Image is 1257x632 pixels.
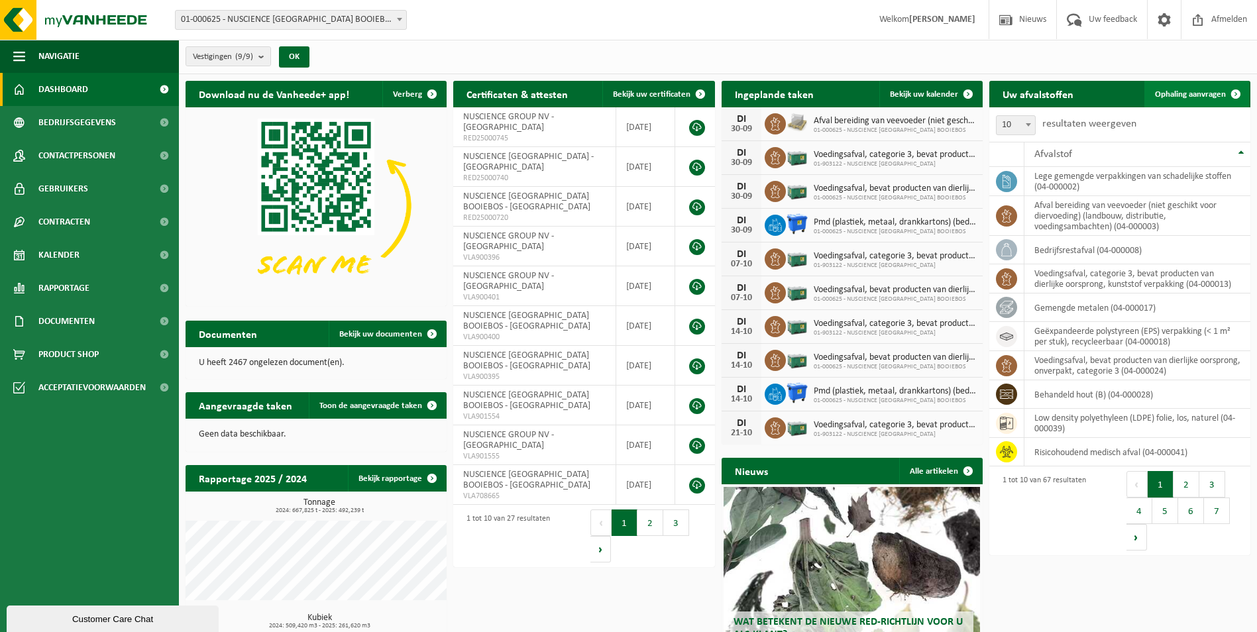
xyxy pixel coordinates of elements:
[814,262,976,270] span: 01-903122 - NUSCIENCE [GEOGRAPHIC_DATA]
[186,465,320,491] h2: Rapportage 2025 / 2024
[728,293,755,303] div: 07-10
[175,10,407,30] span: 01-000625 - NUSCIENCE BELGIUM BOOIEBOS - DRONGEN
[722,458,781,484] h2: Nieuws
[463,191,590,212] span: NUSCIENCE [GEOGRAPHIC_DATA] BOOIEBOS - [GEOGRAPHIC_DATA]
[309,392,445,419] a: Toon de aangevraagde taken
[186,81,362,107] h2: Download nu de Vanheede+ app!
[453,81,581,107] h2: Certificaten & attesten
[814,194,976,202] span: 01-000625 - NUSCIENCE [GEOGRAPHIC_DATA] BOOIEBOS
[463,451,606,462] span: VLA901555
[1042,119,1136,129] label: resultaten weergeven
[393,90,422,99] span: Verberg
[728,158,755,168] div: 30-09
[814,420,976,431] span: Voedingsafval, categorie 3, bevat producten van dierlijke oorsprong, kunststof v...
[814,397,976,405] span: 01-000625 - NUSCIENCE [GEOGRAPHIC_DATA] BOOIEBOS
[38,73,88,106] span: Dashboard
[186,321,270,346] h2: Documenten
[814,363,976,371] span: 01-000625 - NUSCIENCE [GEOGRAPHIC_DATA] BOOIEBOS
[616,266,675,306] td: [DATE]
[463,292,606,303] span: VLA900401
[1126,498,1152,524] button: 4
[909,15,975,25] strong: [PERSON_NAME]
[1024,409,1250,438] td: low density polyethyleen (LDPE) folie, los, naturel (04-000039)
[814,150,976,160] span: Voedingsafval, categorie 3, bevat producten van dierlijke oorsprong, kunststof v...
[602,81,714,107] a: Bekijk uw certificaten
[1199,471,1225,498] button: 3
[1148,471,1174,498] button: 1
[616,227,675,266] td: [DATE]
[728,384,755,395] div: DI
[38,40,80,73] span: Navigatie
[814,217,976,228] span: Pmd (plastiek, metaal, drankkartons) (bedrijven)
[319,401,422,410] span: Toon de aangevraagde taken
[1144,81,1249,107] a: Ophaling aanvragen
[728,418,755,429] div: DI
[879,81,981,107] a: Bekijk uw kalender
[786,280,808,303] img: PB-LB-0680-HPE-GN-01
[382,81,445,107] button: Verberg
[38,172,88,205] span: Gebruikers
[996,115,1036,135] span: 10
[1126,471,1148,498] button: Previous
[1178,498,1204,524] button: 6
[463,231,554,252] span: NUSCIENCE GROUP NV - [GEOGRAPHIC_DATA]
[38,139,115,172] span: Contactpersonen
[997,116,1035,134] span: 10
[463,152,594,172] span: NUSCIENCE [GEOGRAPHIC_DATA] - [GEOGRAPHIC_DATA]
[786,382,808,404] img: WB-1100-HPE-BE-01
[814,329,976,337] span: 01-903122 - NUSCIENCE [GEOGRAPHIC_DATA]
[989,81,1087,107] h2: Uw afvalstoffen
[890,90,958,99] span: Bekijk uw kalender
[728,249,755,260] div: DI
[613,90,690,99] span: Bekijk uw certificaten
[38,272,89,305] span: Rapportage
[814,285,976,295] span: Voedingsafval, bevat producten van dierlijke oorsprong, onverpakt, categorie 3
[1204,498,1230,524] button: 7
[463,173,606,184] span: RED25000740
[1174,471,1199,498] button: 2
[463,372,606,382] span: VLA900395
[616,346,675,386] td: [DATE]
[728,260,755,269] div: 07-10
[463,252,606,263] span: VLA900396
[279,46,309,68] button: OK
[814,116,976,127] span: Afval bereiding van veevoeder (niet geschikt voor diervoeding) (landbouw, distri...
[1034,149,1072,160] span: Afvalstof
[1024,236,1250,264] td: bedrijfsrestafval (04-000008)
[814,127,976,134] span: 01-000625 - NUSCIENCE [GEOGRAPHIC_DATA] BOOIEBOS
[1024,438,1250,466] td: risicohoudend medisch afval (04-000041)
[38,305,95,338] span: Documenten
[616,425,675,465] td: [DATE]
[616,386,675,425] td: [DATE]
[786,213,808,235] img: WB-1100-HPE-BE-01
[814,295,976,303] span: 01-000625 - NUSCIENCE [GEOGRAPHIC_DATA] BOOIEBOS
[722,81,827,107] h2: Ingeplande taken
[786,145,808,168] img: PB-LB-0680-HPE-GN-01
[814,386,976,397] span: Pmd (plastiek, metaal, drankkartons) (bedrijven)
[463,390,590,411] span: NUSCIENCE [GEOGRAPHIC_DATA] BOOIEBOS - [GEOGRAPHIC_DATA]
[1024,264,1250,293] td: voedingsafval, categorie 3, bevat producten van dierlijke oorsprong, kunststof verpakking (04-000...
[348,465,445,492] a: Bekijk rapportage
[193,47,253,67] span: Vestigingen
[637,509,663,536] button: 2
[590,509,612,536] button: Previous
[728,283,755,293] div: DI
[463,112,554,132] span: NUSCIENCE GROUP NV - [GEOGRAPHIC_DATA]
[786,111,808,134] img: LP-PA-00000-WDN-11
[192,613,447,629] h3: Kubiek
[728,226,755,235] div: 30-09
[463,411,606,422] span: VLA901554
[728,395,755,404] div: 14-10
[186,107,447,303] img: Download de VHEPlus App
[786,179,808,201] img: PB-LB-0680-HPE-GN-01
[38,338,99,371] span: Product Shop
[728,215,755,226] div: DI
[1155,90,1226,99] span: Ophaling aanvragen
[460,508,550,564] div: 1 tot 10 van 27 resultaten
[728,361,755,370] div: 14-10
[176,11,406,29] span: 01-000625 - NUSCIENCE BELGIUM BOOIEBOS - DRONGEN
[814,184,976,194] span: Voedingsafval, bevat producten van dierlijke oorsprong, onverpakt, categorie 3
[728,317,755,327] div: DI
[728,429,755,438] div: 21-10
